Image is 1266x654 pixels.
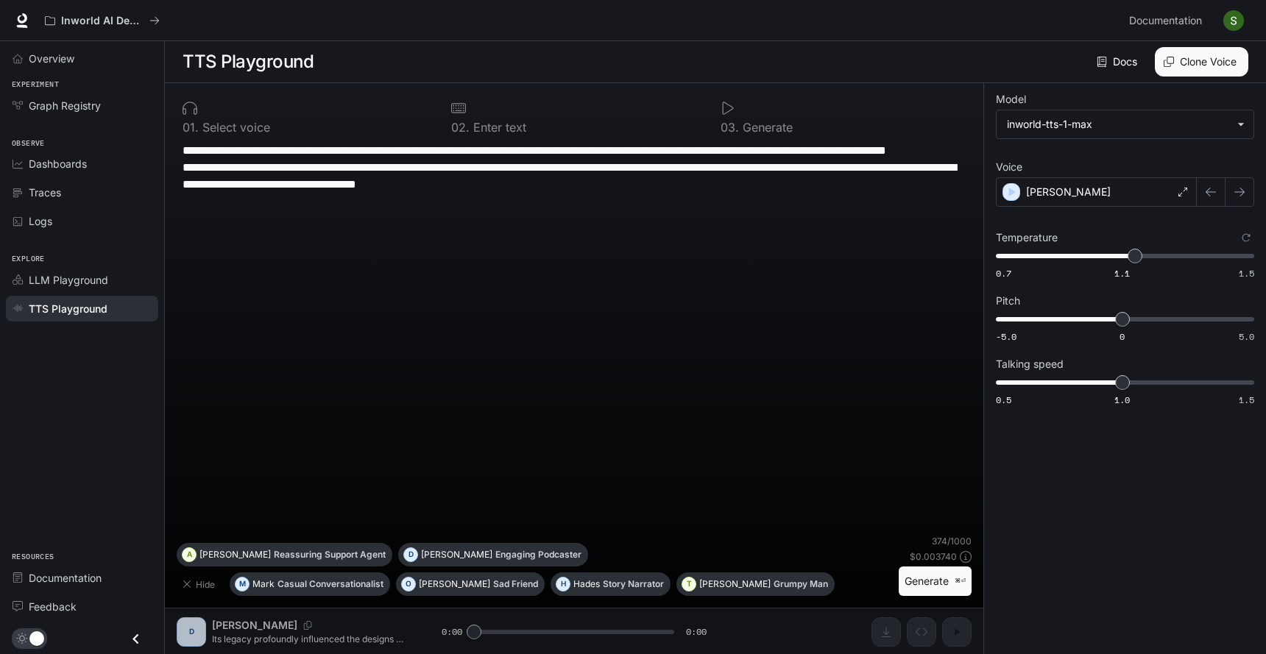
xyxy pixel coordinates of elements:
span: 0.7 [996,267,1011,280]
a: Graph Registry [6,93,158,118]
span: Documentation [29,570,102,586]
span: Overview [29,51,74,66]
span: Documentation [1129,12,1202,30]
button: Reset to default [1238,230,1254,246]
p: Voice [996,162,1022,172]
button: T[PERSON_NAME]Grumpy Man [676,572,835,596]
a: Logs [6,208,158,234]
p: Generate [739,121,793,133]
div: M [236,572,249,596]
a: Documentation [6,565,158,591]
div: A [183,543,196,566]
a: Overview [6,46,158,71]
p: $ 0.003740 [910,550,957,563]
button: Hide [177,572,224,596]
p: Talking speed [996,359,1064,369]
span: TTS Playground [29,301,107,316]
p: 374 / 1000 [932,535,972,547]
p: Reassuring Support Agent [274,550,386,559]
p: 0 3 . [721,121,739,133]
p: Grumpy Man [774,580,828,589]
div: H [556,572,570,596]
button: User avatar [1219,6,1248,35]
p: Model [996,94,1026,104]
button: Close drawer [119,624,152,654]
p: 0 2 . [451,121,470,133]
button: HHadesStory Narrator [551,572,671,596]
p: [PERSON_NAME] [1026,185,1111,199]
span: Graph Registry [29,98,101,113]
p: Pitch [996,296,1020,306]
button: A[PERSON_NAME]Reassuring Support Agent [177,543,392,566]
span: 1.5 [1239,267,1254,280]
a: TTS Playground [6,296,158,321]
p: ⌘⏎ [955,577,966,586]
button: Clone Voice [1155,47,1248,77]
span: Logs [29,213,52,229]
div: D [404,543,417,566]
p: Select voice [199,121,270,133]
p: Enter text [470,121,526,133]
p: Mark [252,580,275,589]
p: Story Narrator [603,580,664,589]
p: Inworld AI Demos [61,15,144,27]
p: Sad Friend [493,580,538,589]
span: LLM Playground [29,272,108,288]
div: inworld-tts-1-max [997,110,1253,138]
span: Traces [29,185,61,200]
p: [PERSON_NAME] [199,550,271,559]
span: 0.5 [996,394,1011,406]
span: 0 [1120,330,1125,343]
h1: TTS Playground [183,47,314,77]
a: Traces [6,180,158,205]
p: Casual Conversationalist [277,580,383,589]
p: Engaging Podcaster [495,550,581,559]
span: Dashboards [29,156,87,171]
button: D[PERSON_NAME]Engaging Podcaster [398,543,588,566]
span: Feedback [29,599,77,614]
p: Temperature [996,232,1058,243]
a: Documentation [1123,6,1213,35]
div: inworld-tts-1-max [1007,117,1230,132]
span: -5.0 [996,330,1016,343]
button: Generate⌘⏎ [899,566,972,597]
span: 1.1 [1114,267,1130,280]
button: O[PERSON_NAME]Sad Friend [396,572,545,596]
span: Dark mode toggle [29,630,44,646]
a: Dashboards [6,151,158,177]
img: User avatar [1223,10,1244,31]
p: [PERSON_NAME] [419,580,490,589]
p: Hades [573,580,600,589]
p: [PERSON_NAME] [699,580,771,589]
a: Docs [1094,47,1143,77]
p: 0 1 . [183,121,199,133]
div: O [402,572,415,596]
button: All workspaces [38,6,166,35]
span: 1.0 [1114,394,1130,406]
div: T [682,572,696,596]
a: LLM Playground [6,267,158,293]
p: [PERSON_NAME] [421,550,492,559]
span: 1.5 [1239,394,1254,406]
button: MMarkCasual Conversationalist [230,572,390,596]
span: 5.0 [1239,330,1254,343]
a: Feedback [6,594,158,619]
